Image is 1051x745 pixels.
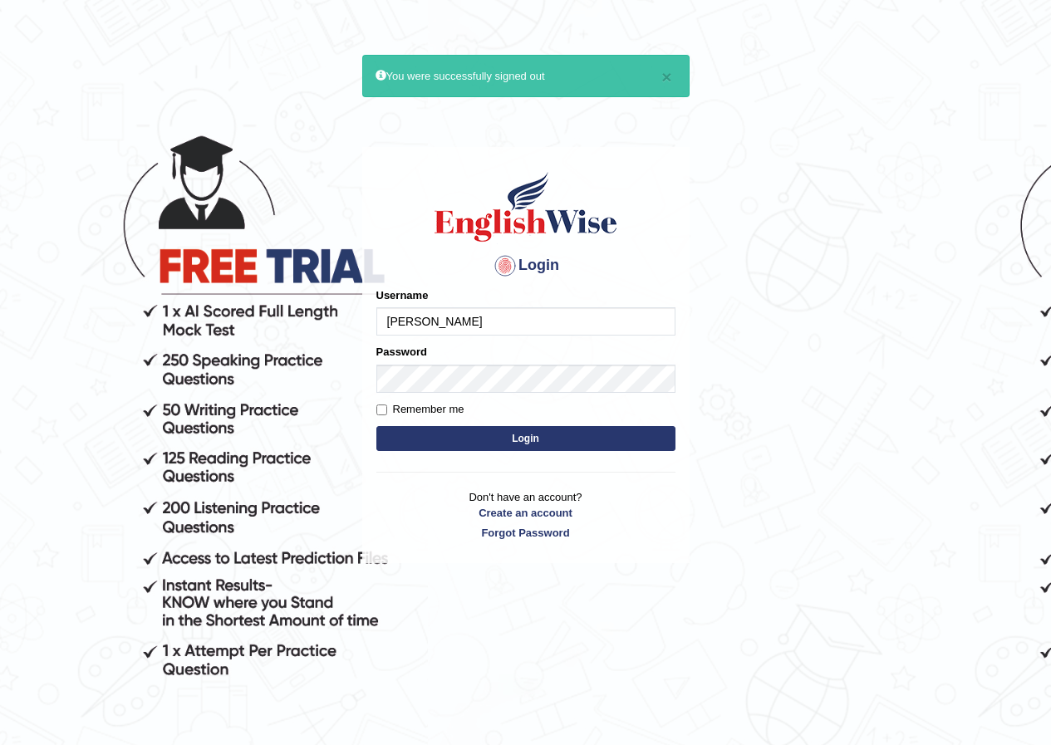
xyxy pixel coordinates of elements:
[431,169,621,244] img: Logo of English Wise sign in for intelligent practice with AI
[376,404,387,415] input: Remember me
[376,344,427,360] label: Password
[376,287,429,303] label: Username
[376,401,464,418] label: Remember me
[376,525,675,541] a: Forgot Password
[661,68,671,86] button: ×
[376,426,675,451] button: Login
[376,489,675,541] p: Don't have an account?
[362,55,690,97] div: You were successfully signed out
[376,505,675,521] a: Create an account
[376,252,675,279] h4: Login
